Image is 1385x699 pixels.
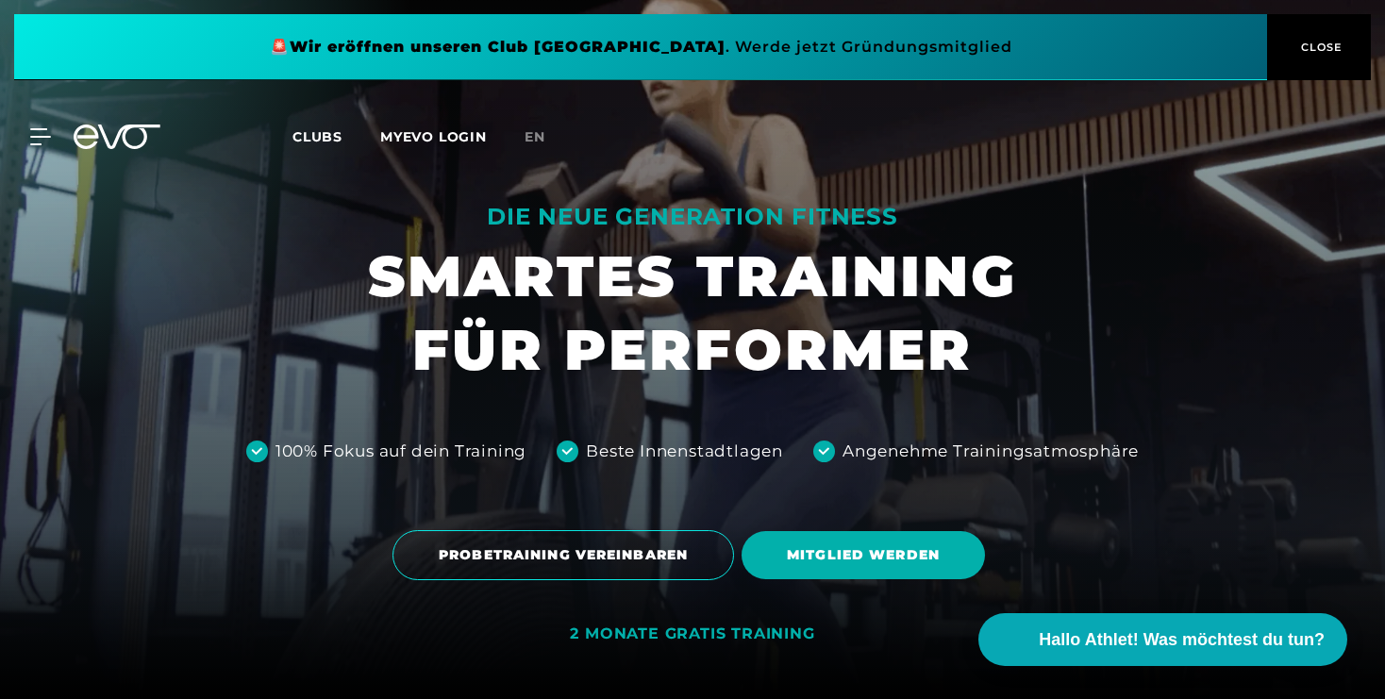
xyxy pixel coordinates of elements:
[742,517,993,593] a: MITGLIED WERDEN
[843,440,1139,464] div: Angenehme Trainingsatmosphäre
[1296,39,1343,56] span: CLOSE
[1267,14,1371,80] button: CLOSE
[586,440,783,464] div: Beste Innenstadtlagen
[525,128,545,145] span: en
[570,624,814,644] div: 2 MONATE GRATIS TRAINING
[368,240,1017,387] h1: SMARTES TRAINING FÜR PERFORMER
[525,126,568,148] a: en
[368,202,1017,232] div: DIE NEUE GENERATION FITNESS
[978,613,1347,666] button: Hallo Athlet! Was möchtest du tun?
[439,545,688,565] span: PROBETRAINING VEREINBAREN
[292,128,342,145] span: Clubs
[292,127,380,145] a: Clubs
[1039,627,1325,653] span: Hallo Athlet! Was möchtest du tun?
[380,128,487,145] a: MYEVO LOGIN
[787,545,940,565] span: MITGLIED WERDEN
[392,516,742,594] a: PROBETRAINING VEREINBAREN
[275,440,526,464] div: 100% Fokus auf dein Training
